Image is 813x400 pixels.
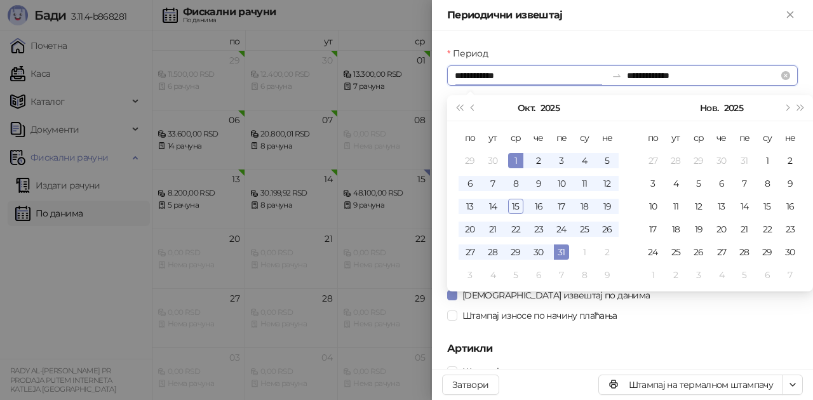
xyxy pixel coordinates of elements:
button: Затвори [442,375,499,395]
th: пе [550,126,573,149]
div: 27 [714,244,729,260]
span: [DEMOGRAPHIC_DATA] извештај по данима [457,288,655,302]
div: 8 [577,267,592,283]
td: 2025-11-22 [756,218,779,241]
button: Претходна година (Control + left) [452,95,466,121]
div: 2 [531,153,546,168]
td: 2025-10-30 [527,241,550,263]
div: 10 [645,199,661,214]
td: 2025-10-04 [573,149,596,172]
td: 2025-11-08 [573,263,596,286]
td: 2025-10-27 [459,241,481,263]
td: 2025-10-02 [527,149,550,172]
div: 1 [577,244,592,260]
td: 2025-11-10 [642,195,664,218]
div: 3 [462,267,478,283]
div: 4 [577,153,592,168]
td: 2025-10-12 [596,172,619,195]
div: 2 [783,153,798,168]
td: 2025-09-30 [481,149,504,172]
td: 2025-12-04 [710,263,733,286]
td: 2025-11-04 [664,172,687,195]
div: 7 [485,176,501,191]
div: 23 [783,222,798,237]
td: 2025-11-02 [779,149,802,172]
td: 2025-10-05 [596,149,619,172]
div: 16 [783,199,798,214]
div: 12 [600,176,615,191]
div: 31 [554,244,569,260]
td: 2025-10-26 [596,218,619,241]
div: 7 [554,267,569,283]
td: 2025-11-09 [779,172,802,195]
button: Претходни месец (PageUp) [466,95,480,121]
div: 3 [554,153,569,168]
td: 2025-10-28 [481,241,504,263]
td: 2025-11-06 [527,263,550,286]
div: 1 [760,153,775,168]
button: Следећа година (Control + right) [794,95,808,121]
span: close-circle [781,71,790,80]
td: 2025-11-18 [664,218,687,241]
td: 2025-11-24 [642,241,664,263]
div: 15 [760,199,775,214]
div: 5 [737,267,752,283]
div: 9 [600,267,615,283]
td: 2025-10-29 [687,149,710,172]
label: Период [447,46,495,60]
td: 2025-10-03 [550,149,573,172]
th: пе [733,126,756,149]
td: 2025-11-27 [710,241,733,263]
div: 13 [462,199,478,214]
td: 2025-10-18 [573,195,596,218]
td: 2025-10-08 [504,172,527,195]
td: 2025-11-13 [710,195,733,218]
td: 2025-11-28 [733,241,756,263]
th: ср [687,126,710,149]
span: to [612,70,622,81]
input: Период [455,69,607,83]
div: 10 [554,176,569,191]
th: не [779,126,802,149]
div: 19 [600,199,615,214]
td: 2025-10-20 [459,218,481,241]
div: 6 [462,176,478,191]
h5: Артикли [447,341,798,356]
td: 2025-10-30 [710,149,733,172]
div: 25 [668,244,683,260]
div: 8 [508,176,523,191]
span: swap-right [612,70,622,81]
div: 6 [760,267,775,283]
td: 2025-12-06 [756,263,779,286]
td: 2025-11-11 [664,195,687,218]
div: 24 [554,222,569,237]
div: 17 [554,199,569,214]
div: 21 [485,222,501,237]
div: 3 [645,176,661,191]
button: Изабери месец [518,95,535,121]
td: 2025-11-09 [596,263,619,286]
div: 20 [462,222,478,237]
div: 26 [600,222,615,237]
td: 2025-10-27 [642,149,664,172]
div: 11 [668,199,683,214]
div: Периодични извештај [447,8,783,23]
td: 2025-10-25 [573,218,596,241]
div: 16 [531,199,546,214]
th: не [596,126,619,149]
th: су [756,126,779,149]
div: 5 [691,176,706,191]
div: 13 [714,199,729,214]
th: че [527,126,550,149]
div: 18 [668,222,683,237]
td: 2025-12-03 [687,263,710,286]
td: 2025-11-03 [642,172,664,195]
div: 28 [737,244,752,260]
td: 2025-10-28 [664,149,687,172]
td: 2025-11-01 [573,241,596,263]
td: 2025-11-26 [687,241,710,263]
div: 31 [737,153,752,168]
td: 2025-11-02 [596,241,619,263]
td: 2025-10-24 [550,218,573,241]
